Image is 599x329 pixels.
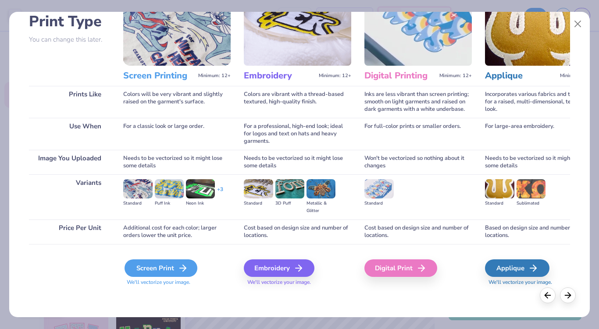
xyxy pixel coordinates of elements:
div: Prints Like [29,86,110,118]
div: Sublimated [517,200,546,207]
div: 3D Puff [275,200,304,207]
img: Standard [364,179,393,198]
div: Price Per Unit [29,219,110,244]
div: Standard [244,200,273,207]
div: Based on design size and number of locations. [485,219,592,244]
div: + 3 [217,186,223,201]
div: Embroidery [244,259,314,277]
div: For large-area embroidery. [485,118,592,150]
p: You can change this later. [29,36,110,43]
img: Neon Ink [186,179,215,198]
span: We'll vectorize your image. [123,279,231,286]
img: Puff Ink [155,179,184,198]
span: Minimum: 12+ [560,73,592,79]
span: Minimum: 12+ [439,73,472,79]
div: Colors will be very vibrant and slightly raised on the garment's surface. [123,86,231,118]
div: Screen Print [125,259,197,277]
div: Needs to be vectorized so it might lose some details [485,150,592,174]
div: Neon Ink [186,200,215,207]
h3: Screen Printing [123,70,195,81]
span: Minimum: 12+ [198,73,231,79]
h3: Embroidery [244,70,315,81]
button: Close [569,16,586,32]
div: Needs to be vectorized so it might lose some details [244,150,351,174]
img: Standard [485,179,514,198]
img: Metallic & Glitter [307,179,335,198]
div: Won't be vectorized so nothing about it changes [364,150,472,174]
div: Needs to be vectorized so it might lose some details [123,150,231,174]
div: Cost based on design size and number of locations. [244,219,351,244]
span: Minimum: 12+ [319,73,351,79]
div: Standard [123,200,152,207]
img: Sublimated [517,179,546,198]
div: Standard [364,200,393,207]
div: Incorporates various fabrics and threads for a raised, multi-dimensional, textured look. [485,86,592,118]
h3: Applique [485,70,556,81]
div: For a classic look or large order. [123,118,231,150]
div: For full-color prints or smaller orders. [364,118,472,150]
div: Inks are less vibrant than screen printing; smooth on light garments and raised on dark garments ... [364,86,472,118]
span: We'll vectorize your image. [244,279,351,286]
div: Cost based on design size and number of locations. [364,219,472,244]
div: Applique [485,259,549,277]
div: Digital Print [364,259,437,277]
div: Additional cost for each color; larger orders lower the unit price. [123,219,231,244]
div: Standard [485,200,514,207]
div: Image You Uploaded [29,150,110,174]
div: Use When [29,118,110,150]
h3: Digital Printing [364,70,436,81]
div: Metallic & Glitter [307,200,335,215]
div: Puff Ink [155,200,184,207]
span: We'll vectorize your image. [485,279,592,286]
div: For a professional, high-end look; ideal for logos and text on hats and heavy garments. [244,118,351,150]
div: Colors are vibrant with a thread-based textured, high-quality finish. [244,86,351,118]
div: Variants [29,174,110,219]
img: Standard [123,179,152,198]
img: Standard [244,179,273,198]
img: 3D Puff [275,179,304,198]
